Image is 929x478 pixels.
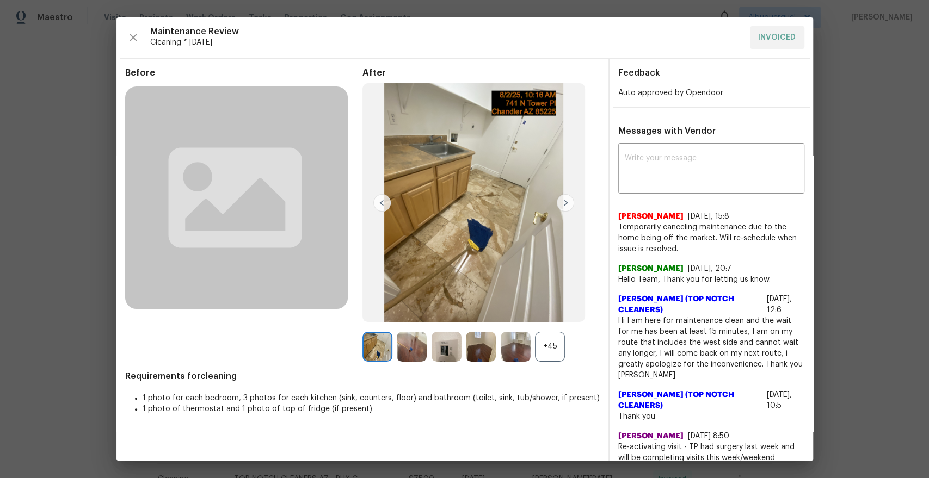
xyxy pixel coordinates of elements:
span: [PERSON_NAME] [618,263,684,274]
span: Thank you [618,411,804,422]
span: [DATE], 10:5 [767,391,792,409]
span: [DATE] 8:50 [688,432,729,440]
span: [DATE], 20:7 [688,265,731,272]
span: Hi I am here for maintenance clean and the wait for me has been at least 15 minutes, I am on my r... [618,315,804,381]
span: Maintenance Review [150,26,741,37]
span: [DATE], 12:6 [767,295,792,314]
span: [PERSON_NAME] [618,211,684,222]
span: Cleaning * [DATE] [150,37,741,48]
span: Requirements for cleaning [125,371,600,382]
img: right-chevron-button-url [557,194,574,212]
span: Messages with Vendor [618,127,716,135]
span: Feedback [618,69,660,77]
span: Before [125,67,362,78]
span: [DATE], 15:8 [688,213,729,220]
span: Hello Team, Thank you for letting us know. [618,274,804,285]
span: After [362,67,600,78]
span: Temporarily canceling maintenance due to the home being off the market. Will re-schedule when iss... [618,222,804,254]
div: +45 [535,332,565,362]
span: Re-activating visit - TP had surgery last week and will be completing visits this week/weekend [618,442,804,463]
span: Auto approved by Opendoor [618,89,723,97]
img: left-chevron-button-url [373,194,391,212]
span: [PERSON_NAME] (TOP NOTCH CLEANERS) [618,294,762,315]
span: [PERSON_NAME] (TOP NOTCH CLEANERS) [618,389,762,411]
span: [PERSON_NAME] [618,431,684,442]
li: 1 photo of thermostat and 1 photo of top of fridge (if present) [143,403,600,414]
li: 1 photo for each bedroom, 3 photos for each kitchen (sink, counters, floor) and bathroom (toilet,... [143,393,600,403]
